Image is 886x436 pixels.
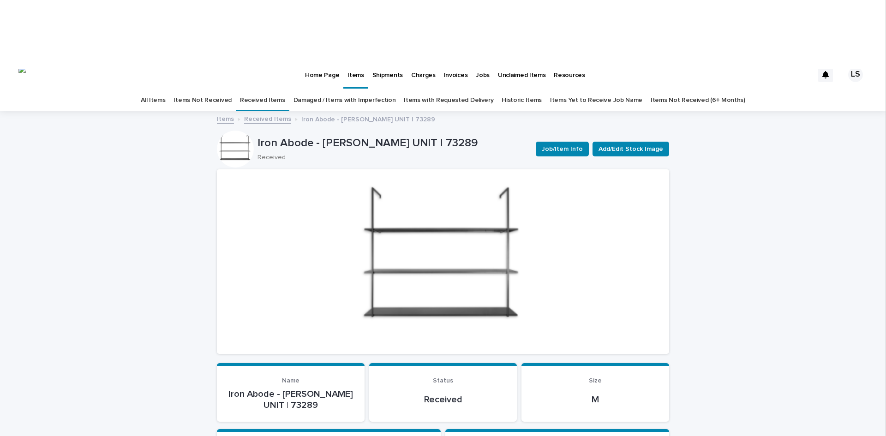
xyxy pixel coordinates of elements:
[282,377,299,384] span: Name
[404,90,493,111] a: Items with Requested Delivery
[380,394,506,405] p: Received
[257,137,528,150] p: Iron Abode - [PERSON_NAME] UNIT | 73289
[240,90,285,111] a: Received Items
[444,60,468,79] p: Invoices
[368,60,407,89] a: Shipments
[550,60,589,89] a: Resources
[347,60,364,79] p: Items
[651,90,745,111] a: Items Not Received (6+ Months)
[217,113,234,124] a: Items
[343,60,368,87] a: Items
[593,142,669,156] button: Add/Edit Stock Image
[372,60,403,79] p: Shipments
[498,60,545,79] p: Unclaimed Items
[174,90,231,111] a: Items Not Received
[502,90,542,111] a: Historic Items
[472,60,494,89] a: Jobs
[293,90,396,111] a: Damaged / Items with Imperfection
[533,394,658,405] p: M
[305,60,339,79] p: Home Page
[476,60,490,79] p: Jobs
[244,113,291,124] a: Received Items
[554,60,585,79] p: Resources
[301,60,343,89] a: Home Page
[411,60,436,79] p: Charges
[494,60,550,89] a: Unclaimed Items
[141,90,165,111] a: All Items
[589,377,602,384] span: Size
[257,154,525,161] p: Received
[228,388,353,411] p: Iron Abode - [PERSON_NAME] UNIT | 73289
[433,377,453,384] span: Status
[542,144,583,154] span: Job/Item Info
[407,60,440,89] a: Charges
[550,90,642,111] a: Items Yet to Receive Job Name
[848,67,863,82] div: LS
[440,60,472,89] a: Invoices
[301,113,435,124] p: Iron Abode - [PERSON_NAME] UNIT | 73289
[536,142,589,156] button: Job/Item Info
[599,144,663,154] span: Add/Edit Stock Image
[18,66,26,84] img: GtS73xD3WV_gsWdRLBg5Jrk0cxmrI4tZQK_Fplw44yc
